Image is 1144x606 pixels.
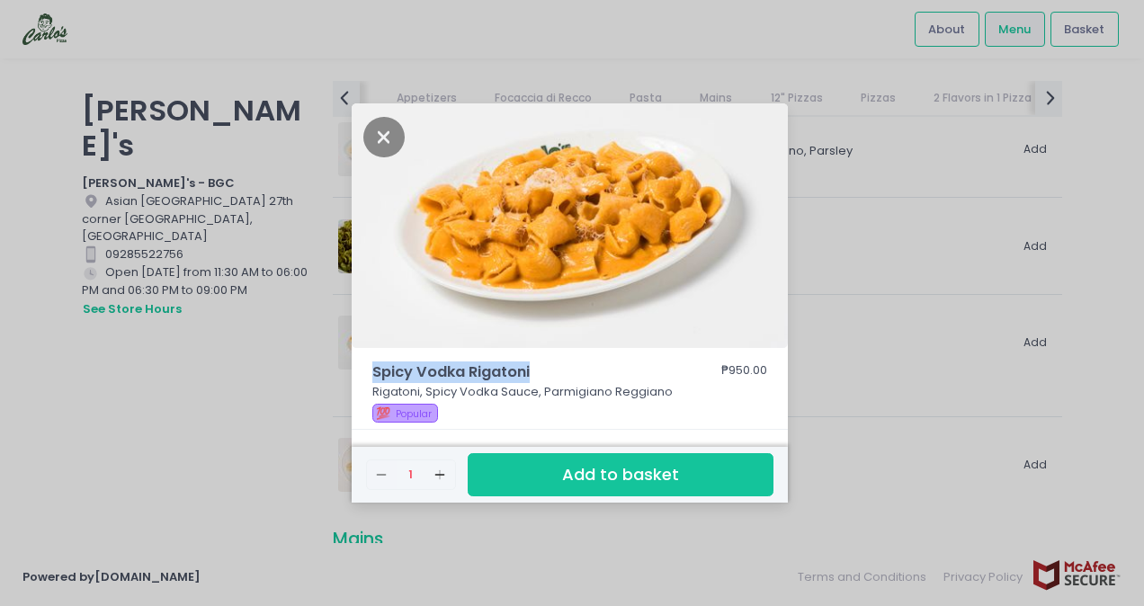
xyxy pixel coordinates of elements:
[721,361,767,383] div: ₱950.00
[352,103,788,348] img: Spicy Vodka Rigatoni
[363,127,405,145] button: Close
[376,405,390,422] span: 💯
[396,407,432,421] span: Popular
[372,361,669,383] span: Spicy Vodka Rigatoni
[372,383,768,401] p: Rigatoni, Spicy Vodka Sauce, Parmigiano Reggiano
[468,453,773,497] button: Add to basket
